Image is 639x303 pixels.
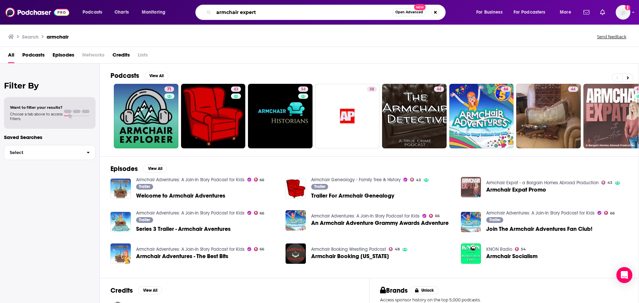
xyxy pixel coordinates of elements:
span: 66 [260,179,264,182]
a: Join The Armchair Adventures Fan Club! [486,226,592,232]
a: 38 [367,86,377,92]
button: open menu [78,7,111,18]
img: An Armchair Adventure Grammy Awards Adventure [286,210,306,230]
span: Trailer [139,185,150,189]
a: 44 [516,84,581,148]
a: Show notifications dropdown [597,7,608,18]
a: 34 [248,84,313,148]
span: 66 [260,248,264,251]
h2: Podcasts [110,72,139,80]
span: Networks [82,50,105,63]
a: Armchair Booking Wrestling Podcast [311,246,386,252]
a: Armchair Adventures: A Join-In Story Podcast for Kids [136,210,245,216]
a: Armchair Expat Promo [461,177,481,197]
span: 71 [167,86,171,93]
a: Armchair Adventures: A Join-In Story Podcast for Kids [311,213,420,219]
button: View All [138,286,162,294]
button: Open AdvancedNew [392,8,426,16]
span: 43 [416,179,421,182]
span: Select [4,150,81,155]
span: Armchair Booking [US_STATE] [311,253,389,259]
button: Show profile menu [616,5,630,20]
a: Podcasts [22,50,45,63]
img: Armchair Adventures - The Best Bits [110,243,131,264]
a: Welcome to Armchair Adventures [136,193,225,199]
a: 66 [254,247,265,251]
img: Armchair Socialism [461,243,481,264]
span: Podcasts [83,8,102,17]
span: More [560,8,571,17]
a: Armchair Booking Florida [311,253,389,259]
a: Credits [112,50,130,63]
a: Series 3 Trailer - Armchair Aventures [110,212,131,232]
button: Unlock [410,286,439,294]
img: User Profile [616,5,630,20]
h3: Search [22,34,39,40]
span: For Business [476,8,503,17]
img: Welcome to Armchair Adventures [110,179,131,199]
a: 48 [389,247,400,251]
span: Want to filter your results? [10,105,63,110]
a: Charts [110,7,133,18]
a: Armchair Genealogy - Family Tree & History [311,177,401,183]
span: Monitoring [142,8,165,17]
span: Open Advanced [395,11,423,14]
a: Armchair Adventures: A Join-In Story Podcast for Kids [136,177,245,183]
div: Search podcasts, credits, & more... [202,5,452,20]
p: Access sponsor history on the top 5,000 podcasts. [380,297,628,302]
a: 66 [429,214,440,218]
a: EpisodesView All [110,165,167,173]
a: 54 [515,247,526,251]
a: 43 [601,181,612,185]
a: Show notifications dropdown [581,7,592,18]
span: 48 [395,248,400,251]
a: 44 [568,86,578,92]
span: For Podcasters [514,8,545,17]
a: Armchair Expat - a Bargain Homes Abroad Production [486,180,599,186]
span: Lists [138,50,148,63]
span: Trailer [314,185,325,189]
a: Armchair Adventures - The Best Bits [136,253,228,259]
span: Trailer [489,218,501,222]
p: Saved Searches [4,134,96,140]
a: 66 [604,211,615,215]
img: Armchair Booking Florida [286,243,306,264]
a: PodcastsView All [110,72,168,80]
span: Trailer For Armchair Genealogy [311,193,394,199]
span: Charts [114,8,129,17]
span: 43 [607,181,612,184]
h2: Filter By [4,81,96,90]
button: open menu [555,7,579,18]
button: open menu [509,7,555,18]
img: Join The Armchair Adventures Fan Club! [461,212,481,232]
button: open menu [137,7,174,18]
img: Podchaser - Follow, Share and Rate Podcasts [5,6,69,19]
input: Search podcasts, credits, & more... [214,7,392,18]
button: Send feedback [595,34,628,40]
a: Armchair Expat Promo [486,187,546,193]
a: Series 3 Trailer - Armchair Aventures [136,226,231,232]
button: View All [144,72,168,80]
div: Open Intercom Messenger [616,267,632,283]
svg: Add a profile image [625,5,630,10]
a: An Armchair Adventure Grammy Awards Adventure [311,220,449,226]
span: Trailer [139,218,150,222]
a: 38 [315,84,380,148]
a: Armchair Adventures: A Join-In Story Podcast for Kids [136,246,245,252]
span: 66 [504,86,508,93]
a: Episodes [53,50,74,63]
a: Armchair Socialism [486,253,537,259]
h2: Brands [380,286,408,295]
a: 43 [410,178,421,182]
